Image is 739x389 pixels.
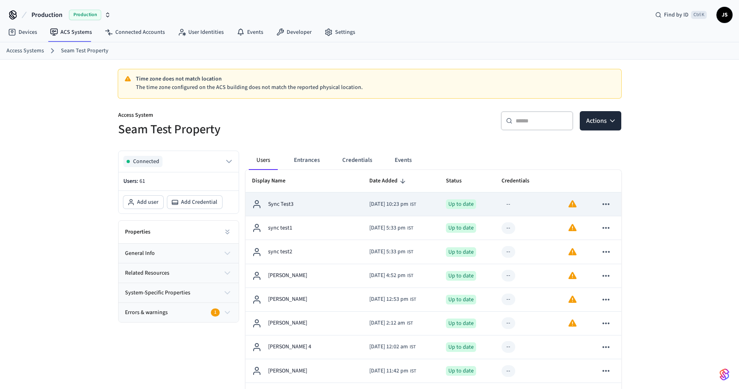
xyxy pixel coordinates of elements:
div: Up to date [446,199,476,209]
div: Asia/Calcutta [369,319,413,327]
p: Sync Test3 [268,200,294,209]
span: [DATE] 12:02 am [369,343,408,351]
div: Asia/Calcutta [369,367,416,375]
span: [DATE] 5:33 pm [369,248,406,256]
span: Date Added [369,175,408,187]
span: Add Credential [181,198,217,206]
div: Up to date [446,319,476,328]
span: IST [410,201,416,208]
span: Ctrl K [691,11,707,19]
a: Access Systems [6,47,44,55]
a: Connected Accounts [98,25,171,39]
span: IST [410,296,416,303]
p: sync test2 [268,248,292,256]
button: system-specific properties [119,283,239,302]
img: SeamLogoGradient.69752ec5.svg [720,368,729,381]
div: Up to date [446,366,476,376]
div: Find by IDCtrl K [649,8,713,22]
div: Up to date [446,247,476,257]
a: Settings [318,25,362,39]
span: Status [446,175,472,187]
span: Display Name [252,175,296,187]
div: -- [506,271,510,280]
span: Errors & warnings [125,308,168,317]
div: -- [506,343,510,351]
span: IST [410,343,416,351]
div: Asia/Calcutta [369,200,416,209]
div: -- [506,295,510,304]
span: [DATE] 11:42 pm [369,367,408,375]
div: Asia/Calcutta [369,295,416,304]
span: general info [125,249,155,258]
p: Time zone does not match location [136,75,615,83]
div: -- [506,367,510,375]
span: Production [69,10,101,20]
span: Connected [133,157,159,166]
button: related resources [119,263,239,283]
button: Events [388,151,418,170]
div: Asia/Calcutta [369,224,413,232]
span: system-specific properties [125,289,190,297]
button: Add user [123,196,163,209]
button: Entrances [287,151,326,170]
h2: Properties [125,228,150,236]
a: ACS Systems [44,25,98,39]
button: Add Credential [167,196,222,209]
div: Asia/Calcutta [369,343,416,351]
a: User Identities [171,25,230,39]
button: general info [119,244,239,263]
div: -- [506,200,510,209]
div: Asia/Calcutta [369,271,413,280]
span: [DATE] 5:33 pm [369,224,406,232]
button: JS [716,7,733,23]
div: -- [506,248,510,256]
a: Seam Test Property [61,47,108,55]
span: [DATE] 4:52 pm [369,271,406,280]
div: Up to date [446,271,476,281]
div: Asia/Calcutta [369,248,413,256]
span: [DATE] 10:23 pm [369,200,408,209]
p: [PERSON_NAME] [268,319,307,327]
p: [PERSON_NAME] [268,295,307,304]
div: -- [506,319,510,327]
p: [PERSON_NAME] [268,271,307,280]
span: IST [407,272,413,279]
span: [DATE] 12:53 pm [369,295,408,304]
p: The time zone configured on the ACS building does not match the reported physical location. [136,83,615,92]
span: JS [717,8,732,22]
p: Access System [118,111,365,121]
div: 1 [211,308,220,317]
span: IST [407,320,413,327]
div: Up to date [446,295,476,304]
span: IST [410,368,416,375]
p: sync test1 [268,224,292,232]
div: Up to date [446,342,476,352]
button: Users [249,151,278,170]
span: Credentials [502,175,540,187]
div: -- [506,224,510,232]
span: IST [407,225,413,232]
span: Production [31,10,62,20]
p: [PERSON_NAME] [268,367,307,375]
span: Find by ID [664,11,689,19]
button: Credentials [336,151,379,170]
a: Devices [2,25,44,39]
button: Connected [123,156,234,167]
button: Actions [580,111,621,130]
p: Users: [123,177,234,186]
span: 61 [139,177,145,185]
a: Developer [270,25,318,39]
span: [DATE] 2:12 am [369,319,405,327]
span: Add user [137,198,158,206]
span: IST [407,248,413,256]
span: related resources [125,269,169,277]
h5: Seam Test Property [118,121,365,138]
div: Up to date [446,223,476,233]
a: Events [230,25,270,39]
p: [PERSON_NAME] 4 [268,343,311,351]
button: Errors & warnings1 [119,303,239,322]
